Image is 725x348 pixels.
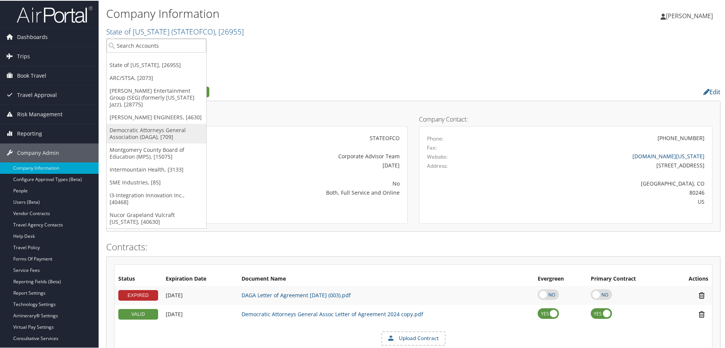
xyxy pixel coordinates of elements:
[118,289,158,300] div: EXPIRED
[115,272,162,285] th: Status
[17,5,93,23] img: airportal-logo.png
[106,240,720,253] h2: Contracts:
[499,161,705,169] div: [STREET_ADDRESS]
[107,208,206,228] a: Nucor Grapeland Vulcraft [US_STATE], [40630]
[17,123,42,142] span: Reporting
[114,115,408,122] h4: Account Details:
[218,151,400,159] div: Corporate Advisor Team
[106,26,244,36] a: State of [US_STATE]
[242,310,423,317] a: Democratic Attorneys General Assoc Letter of Agreement 2024 copy.pdf
[666,11,713,19] span: [PERSON_NAME]
[107,162,206,175] a: Intermountain Health, [3133]
[17,143,59,162] span: Company Admin
[106,84,512,97] h2: Company Profile:
[427,152,448,160] label: Website:
[669,272,712,285] th: Actions
[499,179,705,187] div: [GEOGRAPHIC_DATA], CO
[632,152,705,159] a: [DOMAIN_NAME][US_STATE]
[166,291,234,298] div: Add/Edit Date
[171,26,215,36] span: ( STATEOFCO )
[427,134,444,142] label: Phone:
[107,188,206,208] a: I3-Integration Innovation Inc., [40468]
[107,143,206,162] a: Montgomery County Board of Education (MPS), [15075]
[107,58,206,71] a: State of [US_STATE], [26955]
[107,71,206,84] a: ARC/STSA, [2073]
[166,291,183,298] span: [DATE]
[427,161,448,169] label: Address:
[499,197,705,205] div: US
[215,26,244,36] span: , [ 26955 ]
[17,46,30,65] span: Trips
[166,310,234,317] div: Add/Edit Date
[107,123,206,143] a: Democratic Attorneys General Association (DAGA), [709]
[118,308,158,319] div: VALID
[218,133,400,141] div: STATEOFCO
[499,188,705,196] div: 80246
[703,87,720,95] a: Edit
[107,38,206,52] input: Search Accounts
[106,5,516,21] h1: Company Information
[162,272,238,285] th: Expiration Date
[587,272,670,285] th: Primary Contract
[17,85,57,104] span: Travel Approval
[17,104,63,123] span: Risk Management
[17,27,48,46] span: Dashboards
[166,310,183,317] span: [DATE]
[427,143,437,151] label: Fax:
[242,291,351,298] a: DAGA Letter of Agreement [DATE] (003).pdf
[534,272,587,285] th: Evergreen
[17,66,46,84] span: Book Travel
[218,179,400,187] div: No
[382,331,445,344] label: Upload Contract
[218,161,400,169] div: [DATE]
[661,4,720,27] a: [PERSON_NAME]
[695,310,708,318] i: Remove Contract
[107,175,206,188] a: SME Industries, [85]
[107,110,206,123] a: [PERSON_NAME] ENGINEERS, [4630]
[107,84,206,110] a: [PERSON_NAME] Entertainment Group (SEG) (formerly [US_STATE] Jazz), [28775]
[218,188,400,196] div: Both, Full Service and Online
[695,291,708,299] i: Remove Contract
[658,133,705,141] div: [PHONE_NUMBER]
[238,272,534,285] th: Document Name
[419,115,712,122] h4: Company Contact:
